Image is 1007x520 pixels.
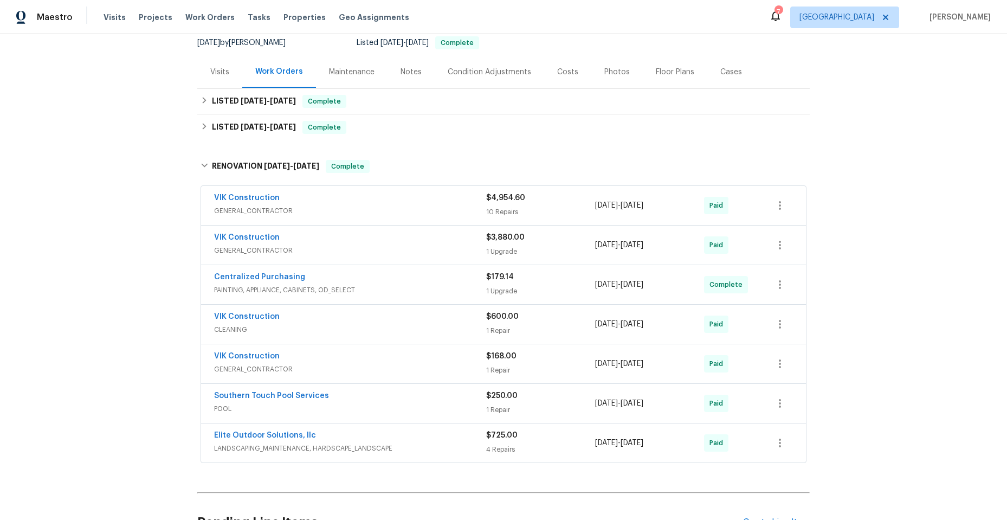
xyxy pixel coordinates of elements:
span: - [595,279,643,290]
span: $250.00 [486,392,518,400]
span: Complete [327,161,369,172]
span: Paid [709,398,727,409]
div: Cases [720,67,742,78]
span: Complete [304,96,345,107]
span: GENERAL_CONTRACTOR [214,206,486,216]
span: [DATE] [293,162,319,170]
span: [DATE] [621,360,643,368]
span: [DATE] [406,39,429,47]
span: GENERAL_CONTRACTOR [214,245,486,256]
div: 1 Repair [486,365,595,376]
span: [DATE] [270,123,296,131]
a: VIK Construction [214,313,280,320]
div: Floor Plans [656,67,694,78]
span: PAINTING, APPLIANCE, CABINETS, OD_SELECT [214,285,486,296]
span: - [241,123,296,131]
a: VIK Construction [214,194,280,202]
div: 10 Repairs [486,207,595,217]
span: Maestro [37,12,73,23]
span: Listed [357,39,479,47]
span: [DATE] [621,241,643,249]
div: Maintenance [329,67,375,78]
div: 1 Repair [486,325,595,336]
div: Visits [210,67,229,78]
span: POOL [214,403,486,414]
span: [DATE] [595,241,618,249]
span: [DATE] [595,400,618,407]
span: - [595,358,643,369]
span: Complete [709,279,747,290]
span: $179.14 [486,273,514,281]
div: LISTED [DATE]-[DATE]Complete [197,88,810,114]
span: Tasks [248,14,270,21]
span: [DATE] [595,360,618,368]
span: [DATE] [621,439,643,447]
div: Work Orders [255,66,303,77]
span: Geo Assignments [339,12,409,23]
span: - [264,162,319,170]
span: $168.00 [486,352,517,360]
span: $725.00 [486,432,518,439]
div: Photos [604,67,630,78]
span: CLEANING [214,324,486,335]
div: 4 Repairs [486,444,595,455]
span: - [595,319,643,330]
div: 1 Upgrade [486,246,595,257]
span: Paid [709,240,727,251]
div: 1 Repair [486,405,595,415]
span: Complete [436,40,478,46]
span: LANDSCAPING_MAINTENANCE, HARDSCAPE_LANDSCAPE [214,443,486,454]
span: Visits [104,12,126,23]
span: [DATE] [621,320,643,328]
div: RENOVATION [DATE]-[DATE]Complete [197,149,810,184]
span: Complete [304,122,345,133]
span: - [595,200,643,211]
span: $600.00 [486,313,519,320]
div: 1 Upgrade [486,286,595,297]
div: 7 [774,7,782,17]
span: - [241,97,296,105]
div: Condition Adjustments [448,67,531,78]
span: GENERAL_CONTRACTOR [214,364,486,375]
div: by [PERSON_NAME] [197,36,299,49]
span: [DATE] [621,400,643,407]
span: [DATE] [621,202,643,209]
span: [DATE] [595,281,618,288]
span: $4,954.60 [486,194,525,202]
span: - [595,398,643,409]
span: [DATE] [197,39,220,47]
a: Centralized Purchasing [214,273,305,281]
span: [DATE] [241,123,267,131]
span: [DATE] [595,439,618,447]
h6: LISTED [212,95,296,108]
h6: LISTED [212,121,296,134]
span: Paid [709,200,727,211]
span: [DATE] [380,39,403,47]
span: [DATE] [270,97,296,105]
div: Costs [557,67,578,78]
a: VIK Construction [214,234,280,241]
span: [DATE] [241,97,267,105]
span: Work Orders [185,12,235,23]
span: Properties [283,12,326,23]
span: Projects [139,12,172,23]
span: [DATE] [264,162,290,170]
h6: RENOVATION [212,160,319,173]
span: Paid [709,319,727,330]
span: Paid [709,358,727,369]
span: - [380,39,429,47]
span: $3,880.00 [486,234,525,241]
span: [DATE] [595,202,618,209]
span: Paid [709,438,727,448]
div: Notes [401,67,422,78]
span: [DATE] [621,281,643,288]
a: VIK Construction [214,352,280,360]
a: Elite Outdoor Solutions, llc [214,432,316,439]
div: LISTED [DATE]-[DATE]Complete [197,114,810,140]
span: - [595,240,643,251]
span: [GEOGRAPHIC_DATA] [799,12,874,23]
span: [DATE] [595,320,618,328]
span: [PERSON_NAME] [925,12,991,23]
span: - [595,438,643,448]
a: Southern Touch Pool Services [214,392,329,400]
